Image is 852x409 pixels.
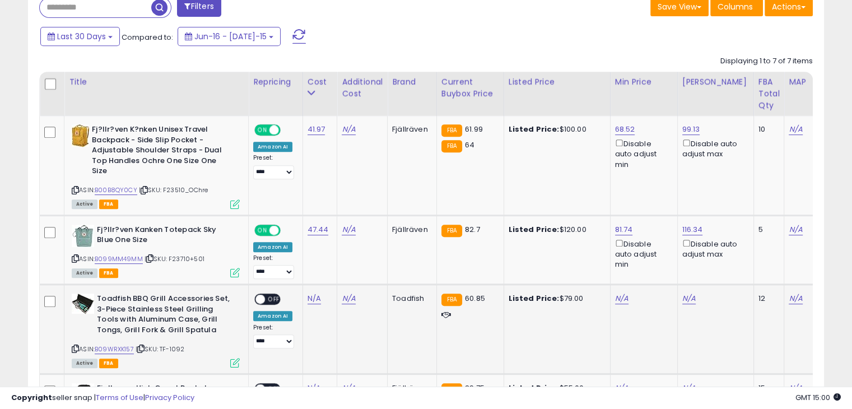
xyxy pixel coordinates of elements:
div: Disable auto adjust max [682,238,745,259]
div: $100.00 [509,124,602,134]
span: | SKU: TF-1092 [136,345,184,354]
div: Disable auto adjust max [682,137,745,159]
div: Amazon AI [253,311,292,321]
b: Toadfish BBQ Grill Accessories Set, 3-Piece Stainless Steel Grilling Tools with Aluminum Case, Gr... [97,294,233,338]
span: All listings currently available for purchase on Amazon [72,268,97,278]
a: N/A [789,224,802,235]
a: Privacy Policy [145,392,194,403]
a: Terms of Use [96,392,143,403]
div: Fjällräven [392,124,428,134]
a: 81.74 [615,224,633,235]
b: Listed Price: [509,124,560,134]
a: 68.52 [615,124,635,135]
span: 82.7 [465,224,480,235]
a: N/A [342,224,355,235]
b: Fj?llr?ven K?nken Unisex Travel Backpack - Side Slip Pocket - Adjustable Shoulder Straps - Dual T... [92,124,228,179]
a: 41.97 [308,124,325,135]
b: Fj?llr?ven Kanken Totepack Sky Blue One Size [97,225,233,248]
div: $120.00 [509,225,602,235]
div: Amazon AI [253,242,292,252]
a: 116.34 [682,224,703,235]
span: ON [255,225,269,235]
span: FBA [99,199,118,209]
span: ON [255,126,269,135]
span: FBA [99,268,118,278]
span: Compared to: [122,32,173,43]
span: OFF [279,126,297,135]
div: Preset: [253,254,294,280]
div: ASIN: [72,294,240,366]
a: N/A [789,124,802,135]
div: ASIN: [72,124,240,207]
span: 2025-08-15 15:00 GMT [795,392,841,403]
span: 60.85 [465,293,485,304]
b: Listed Price: [509,293,560,304]
div: Cost [308,76,333,88]
div: Disable auto adjust min [615,137,669,170]
div: 12 [758,294,776,304]
div: Current Buybox Price [441,76,499,100]
div: seller snap | | [11,393,194,403]
span: OFF [265,295,283,304]
small: FBA [441,225,462,237]
div: Listed Price [509,76,606,88]
span: 64 [465,140,474,150]
small: FBA [441,294,462,306]
a: 99.13 [682,124,700,135]
span: | SKU: F23510_OChre [139,185,208,194]
img: 41EY7C9iHeL._SL40_.jpg [72,294,94,314]
div: Fjällräven [392,225,428,235]
div: Preset: [253,324,294,349]
a: 47.44 [308,224,329,235]
span: 61.99 [465,124,483,134]
span: All listings currently available for purchase on Amazon [72,359,97,368]
a: N/A [342,293,355,304]
div: Preset: [253,154,294,179]
div: 5 [758,225,776,235]
div: Title [69,76,244,88]
span: Last 30 Days [57,31,106,42]
a: B09WRXK157 [95,345,134,354]
div: Toadfish [392,294,428,304]
span: Jun-16 - [DATE]-15 [194,31,267,42]
div: Disable auto adjust min [615,238,669,270]
a: N/A [789,293,802,304]
div: [PERSON_NAME] [682,76,749,88]
img: 51hcwD5vR+L._SL40_.jpg [72,124,89,147]
button: Last 30 Days [40,27,120,46]
div: Repricing [253,76,298,88]
a: N/A [308,293,321,304]
span: OFF [279,225,297,235]
button: Jun-16 - [DATE]-15 [178,27,281,46]
a: B099MM49MM [95,254,143,264]
div: FBA Total Qty [758,76,780,111]
strong: Copyright [11,392,52,403]
div: Min Price [615,76,673,88]
small: FBA [441,140,462,152]
span: All listings currently available for purchase on Amazon [72,199,97,209]
a: N/A [682,293,696,304]
div: MAP [789,76,808,88]
a: B00B8QY0CY [95,185,137,195]
div: ASIN: [72,225,240,277]
a: N/A [615,293,628,304]
div: Brand [392,76,432,88]
div: Additional Cost [342,76,383,100]
b: Listed Price: [509,224,560,235]
span: Columns [718,1,753,12]
div: 10 [758,124,776,134]
img: 41ABoS8qB9L._SL40_.jpg [72,225,94,247]
div: $79.00 [509,294,602,304]
a: N/A [342,124,355,135]
div: Amazon AI [253,142,292,152]
span: | SKU: F23710+501 [145,254,204,263]
div: Displaying 1 to 7 of 7 items [720,56,813,67]
span: FBA [99,359,118,368]
small: FBA [441,124,462,137]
